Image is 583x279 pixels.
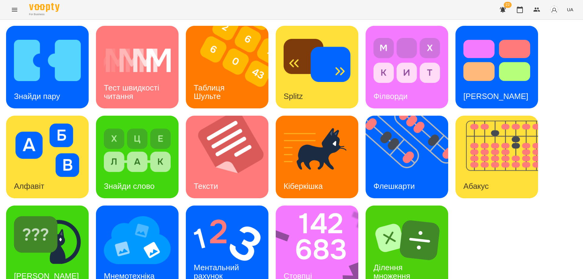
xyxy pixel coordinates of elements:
img: Тексти [186,116,276,198]
h3: Флешкарти [373,182,415,191]
img: Тест Струпа [463,34,530,87]
h3: Splitz [284,92,303,101]
a: Таблиця ШультеТаблиця Шульте [186,26,268,108]
h3: Тексти [194,182,218,191]
h3: [PERSON_NAME] [463,92,528,101]
a: SplitzSplitz [276,26,358,108]
span: UA [567,6,573,13]
img: Тест швидкості читання [104,34,171,87]
img: Splitz [284,34,350,87]
a: ТекстиТексти [186,116,268,198]
img: Кіберкішка [284,124,350,177]
span: For Business [29,12,60,16]
img: Флешкарти [366,116,456,198]
a: АбакусАбакус [455,116,538,198]
button: UA [564,4,576,15]
img: Таблиця Шульте [186,26,276,108]
img: Ділення множення [373,213,440,267]
a: Знайди словоЗнайди слово [96,116,179,198]
h3: Таблиця Шульте [194,83,227,100]
h3: Філворди [373,92,407,101]
button: Menu [7,2,22,17]
a: Тест Струпа[PERSON_NAME] [455,26,538,108]
img: Voopty Logo [29,3,60,12]
img: Знайди слово [104,124,171,177]
img: Філворди [373,34,440,87]
h3: Абакус [463,182,489,191]
h3: Знайди слово [104,182,155,191]
a: АлфавітАлфавіт [6,116,89,198]
h3: Кіберкішка [284,182,323,191]
img: Знайди пару [14,34,81,87]
img: Абакус [455,116,546,198]
span: 22 [504,2,512,8]
h3: Знайди пару [14,92,60,101]
a: Тест швидкості читанняТест швидкості читання [96,26,179,108]
img: Алфавіт [14,124,81,177]
h3: Тест швидкості читання [104,83,161,100]
h3: Алфавіт [14,182,44,191]
a: ФлешкартиФлешкарти [366,116,448,198]
a: Знайди паруЗнайди пару [6,26,89,108]
a: КіберкішкаКіберкішка [276,116,358,198]
img: Ментальний рахунок [194,213,261,267]
img: Мнемотехніка [104,213,171,267]
img: Знайди Кіберкішку [14,213,81,267]
a: ФілвордиФілворди [366,26,448,108]
img: avatar_s.png [550,5,558,14]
